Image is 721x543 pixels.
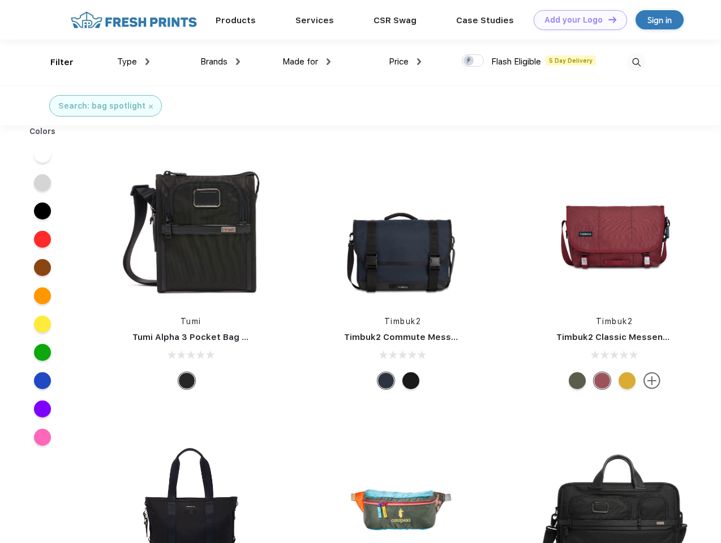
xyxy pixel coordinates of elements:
div: Eco Army [569,372,586,389]
div: Filter [50,56,74,69]
a: Timbuk2 [596,317,633,326]
a: Products [216,15,256,25]
div: Black [178,372,195,389]
div: Search: bag spotlight [58,100,145,112]
a: Timbuk2 [384,317,422,326]
div: Add your Logo [544,15,603,25]
img: desktop_search.svg [627,53,646,72]
img: DT [608,16,616,23]
div: Eco Amber [619,372,636,389]
div: Eco Black [402,372,419,389]
a: Tumi [181,317,201,326]
div: Colors [21,126,65,137]
img: dropdown.png [327,58,331,65]
img: dropdown.png [236,58,240,65]
img: func=resize&h=266 [539,154,690,304]
span: Made for [282,57,318,67]
img: more.svg [643,372,660,389]
a: Sign in [636,10,684,29]
img: dropdown.png [417,58,421,65]
span: 5 Day Delivery [546,55,596,66]
div: Sign in [647,14,672,27]
span: Brands [200,57,228,67]
img: fo%20logo%202.webp [67,10,200,30]
span: Flash Eligible [491,57,541,67]
span: Price [389,57,409,67]
div: Eco Collegiate Red [594,372,611,389]
a: Tumi Alpha 3 Pocket Bag Small [132,332,265,342]
img: filter_cancel.svg [149,105,153,109]
a: Timbuk2 Classic Messenger Bag [556,332,697,342]
div: Eco Nautical [377,372,394,389]
img: func=resize&h=266 [327,154,478,304]
img: func=resize&h=266 [115,154,266,304]
img: dropdown.png [145,58,149,65]
a: Timbuk2 Commute Messenger Bag [344,332,496,342]
span: Type [117,57,137,67]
